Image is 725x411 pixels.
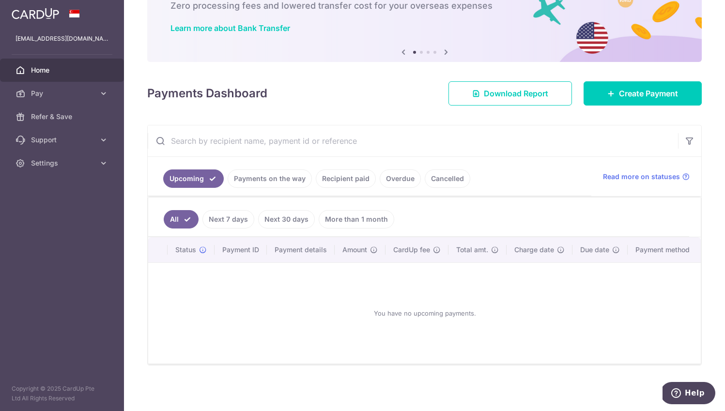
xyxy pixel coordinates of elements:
[202,210,254,228] a: Next 7 days
[628,237,701,262] th: Payment method
[160,271,690,356] div: You have no upcoming payments.
[316,169,376,188] a: Recipient paid
[175,245,196,255] span: Status
[663,382,715,406] iframe: Opens a widget where you can find more information
[148,125,678,156] input: Search by recipient name, payment id or reference
[31,89,95,98] span: Pay
[15,34,108,44] p: [EMAIL_ADDRESS][DOMAIN_NAME]
[215,237,267,262] th: Payment ID
[584,81,702,106] a: Create Payment
[31,158,95,168] span: Settings
[342,245,367,255] span: Amount
[164,210,199,228] a: All
[603,172,690,182] a: Read more on statuses
[456,245,488,255] span: Total amt.
[393,245,430,255] span: CardUp fee
[448,81,572,106] a: Download Report
[258,210,315,228] a: Next 30 days
[425,169,470,188] a: Cancelled
[31,135,95,145] span: Support
[580,245,609,255] span: Due date
[603,172,680,182] span: Read more on statuses
[267,237,335,262] th: Payment details
[484,88,548,99] span: Download Report
[31,112,95,122] span: Refer & Save
[319,210,394,228] a: More than 1 month
[514,245,554,255] span: Charge date
[12,8,59,19] img: CardUp
[147,85,267,102] h4: Payments Dashboard
[163,169,224,188] a: Upcoming
[228,169,312,188] a: Payments on the way
[619,88,678,99] span: Create Payment
[170,23,290,33] a: Learn more about Bank Transfer
[31,65,95,75] span: Home
[380,169,421,188] a: Overdue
